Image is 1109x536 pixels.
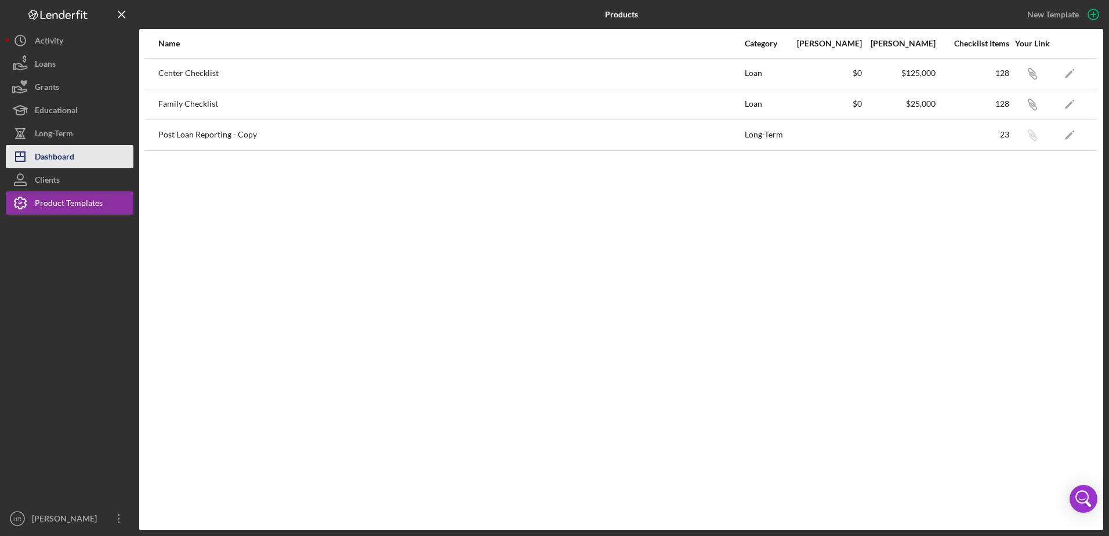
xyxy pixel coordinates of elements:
[789,39,862,48] div: [PERSON_NAME]
[1070,485,1097,513] div: Open Intercom Messenger
[35,145,74,171] div: Dashboard
[863,39,936,48] div: [PERSON_NAME]
[158,90,744,119] div: Family Checklist
[35,191,103,218] div: Product Templates
[863,99,936,108] div: $25,000
[1020,6,1103,23] button: New Template
[158,121,744,150] div: Post Loan Reporting - Copy
[13,516,21,522] text: HR
[35,122,73,148] div: Long-Term
[6,507,133,530] button: HR[PERSON_NAME]
[745,90,788,119] div: Loan
[937,130,1009,139] div: 23
[789,68,862,78] div: $0
[6,75,133,99] button: Grants
[605,10,638,19] b: Products
[745,39,788,48] div: Category
[1010,39,1054,48] div: Your Link
[937,68,1009,78] div: 128
[35,75,59,102] div: Grants
[35,29,63,55] div: Activity
[6,168,133,191] button: Clients
[35,52,56,78] div: Loans
[6,29,133,52] button: Activity
[863,68,936,78] div: $125,000
[35,168,60,194] div: Clients
[789,99,862,108] div: $0
[6,145,133,168] button: Dashboard
[6,122,133,145] button: Long-Term
[1027,6,1079,23] div: New Template
[937,39,1009,48] div: Checklist Items
[6,99,133,122] button: Educational
[158,59,744,88] div: Center Checklist
[6,191,133,215] button: Product Templates
[6,52,133,75] button: Loans
[937,99,1009,108] div: 128
[29,507,104,533] div: [PERSON_NAME]
[35,99,78,125] div: Educational
[158,39,744,48] div: Name
[745,121,788,150] div: Long-Term
[745,59,788,88] div: Loan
